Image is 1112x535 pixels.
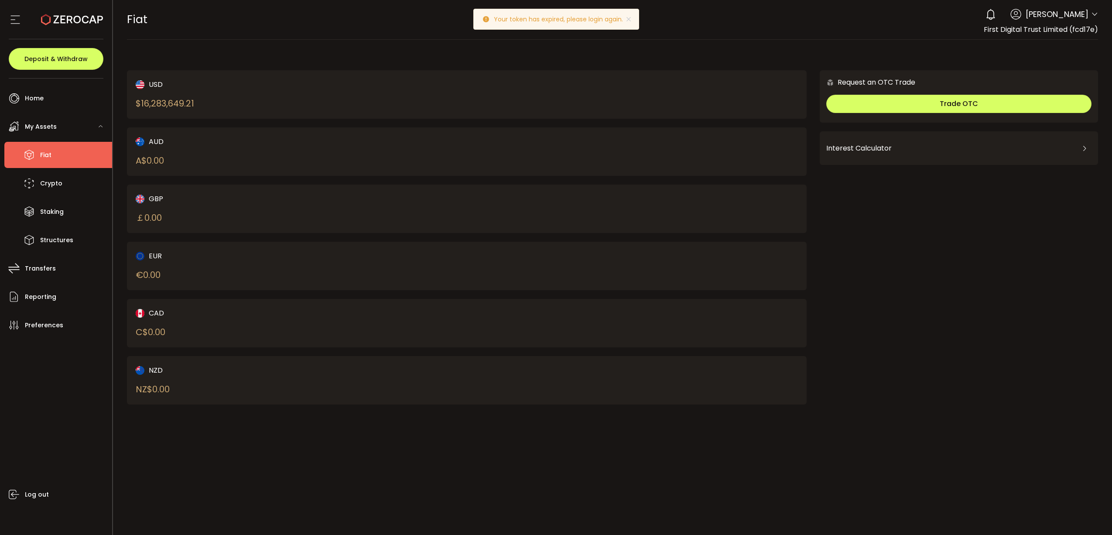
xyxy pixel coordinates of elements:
[1026,8,1088,20] span: [PERSON_NAME]
[136,80,144,89] img: usd_portfolio.svg
[136,211,162,224] div: ￡ 0.00
[40,234,73,247] span: Structures
[136,154,164,167] div: A$ 0.00
[25,262,56,275] span: Transfers
[136,97,194,110] div: $ 16,283,649.21
[40,206,64,218] span: Staking
[1068,493,1112,535] iframe: Chat Widget
[136,308,434,319] div: CAD
[25,319,63,332] span: Preferences
[494,16,630,22] p: Your token has expired, please login again.
[826,95,1091,113] button: Trade OTC
[40,177,62,190] span: Crypto
[136,79,434,90] div: USD
[136,195,144,203] img: gbp_portfolio.svg
[25,488,49,501] span: Log out
[25,120,57,133] span: My Assets
[136,252,144,261] img: eur_portfolio.svg
[984,24,1098,34] span: First Digital Trust Limited (fcd17e)
[25,92,44,105] span: Home
[136,309,144,318] img: cad_portfolio.svg
[9,48,103,70] button: Deposit & Withdraw
[136,326,165,339] div: C$ 0.00
[136,137,144,146] img: aud_portfolio.svg
[136,136,434,147] div: AUD
[136,365,434,376] div: NZD
[820,77,915,88] div: Request an OTC Trade
[24,56,88,62] span: Deposit & Withdraw
[136,193,434,204] div: GBP
[136,268,161,281] div: € 0.00
[40,149,51,161] span: Fiat
[136,250,434,261] div: EUR
[127,12,147,27] span: Fiat
[826,138,1091,159] div: Interest Calculator
[826,79,834,86] img: 6nGpN7MZ9FLuBP83NiajKbTRY4UzlzQtBKtCrLLspmCkSvCZHBKvY3NxgQaT5JnOQREvtQ257bXeeSTueZfAPizblJ+Fe8JwA...
[136,383,170,396] div: NZ$ 0.00
[136,366,144,375] img: nzd_portfolio.svg
[25,291,56,303] span: Reporting
[940,99,978,109] span: Trade OTC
